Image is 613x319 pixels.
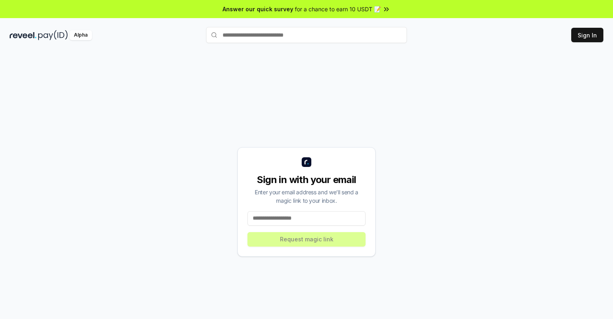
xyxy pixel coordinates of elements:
[38,30,68,40] img: pay_id
[302,157,311,167] img: logo_small
[10,30,37,40] img: reveel_dark
[69,30,92,40] div: Alpha
[247,173,366,186] div: Sign in with your email
[571,28,603,42] button: Sign In
[247,188,366,205] div: Enter your email address and we’ll send a magic link to your inbox.
[223,5,293,13] span: Answer our quick survey
[295,5,381,13] span: for a chance to earn 10 USDT 📝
